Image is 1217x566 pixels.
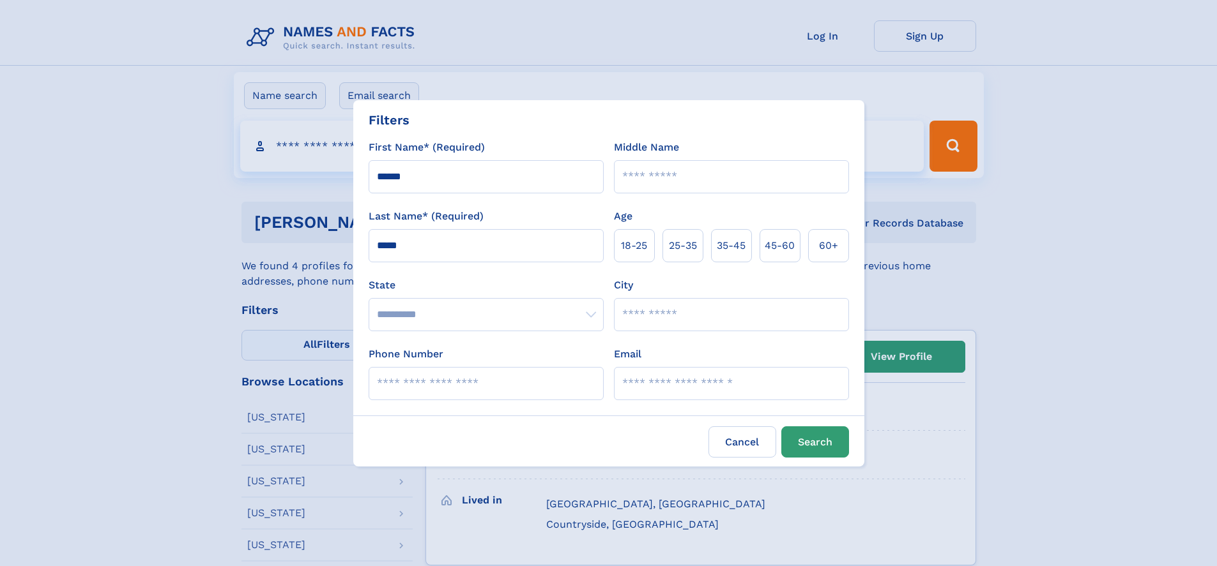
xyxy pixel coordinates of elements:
[369,278,604,293] label: State
[614,209,632,224] label: Age
[369,346,443,362] label: Phone Number
[621,238,647,253] span: 18‑25
[369,209,484,224] label: Last Name* (Required)
[614,278,633,293] label: City
[669,238,697,253] span: 25‑35
[781,426,849,458] button: Search
[765,238,795,253] span: 45‑60
[369,110,409,130] div: Filters
[819,238,838,253] span: 60+
[708,426,776,458] label: Cancel
[614,140,679,155] label: Middle Name
[717,238,746,253] span: 35‑45
[614,346,641,362] label: Email
[369,140,485,155] label: First Name* (Required)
